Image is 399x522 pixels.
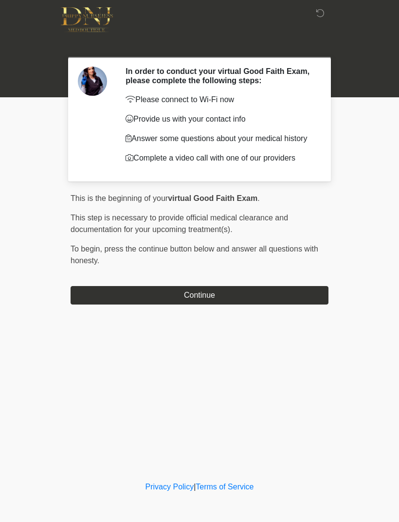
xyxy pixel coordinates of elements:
[196,483,254,491] a: Terms of Service
[71,194,168,202] span: This is the beginning of your
[257,194,259,202] span: .
[71,214,288,234] span: This step is necessary to provide official medical clearance and documentation for your upcoming ...
[78,67,107,96] img: Agent Avatar
[71,286,328,305] button: Continue
[71,245,104,253] span: To begin,
[61,7,113,32] img: DNJ Med Boutique Logo
[126,113,314,125] p: Provide us with your contact info
[126,152,314,164] p: Complete a video call with one of our providers
[126,67,314,85] h2: In order to conduct your virtual Good Faith Exam, please complete the following steps:
[126,94,314,106] p: Please connect to Wi-Fi now
[168,194,257,202] strong: virtual Good Faith Exam
[194,483,196,491] a: |
[71,245,318,265] span: press the continue button below and answer all questions with honesty.
[126,133,314,144] p: Answer some questions about your medical history
[145,483,194,491] a: Privacy Policy
[63,35,336,53] h1: ‎ ‎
